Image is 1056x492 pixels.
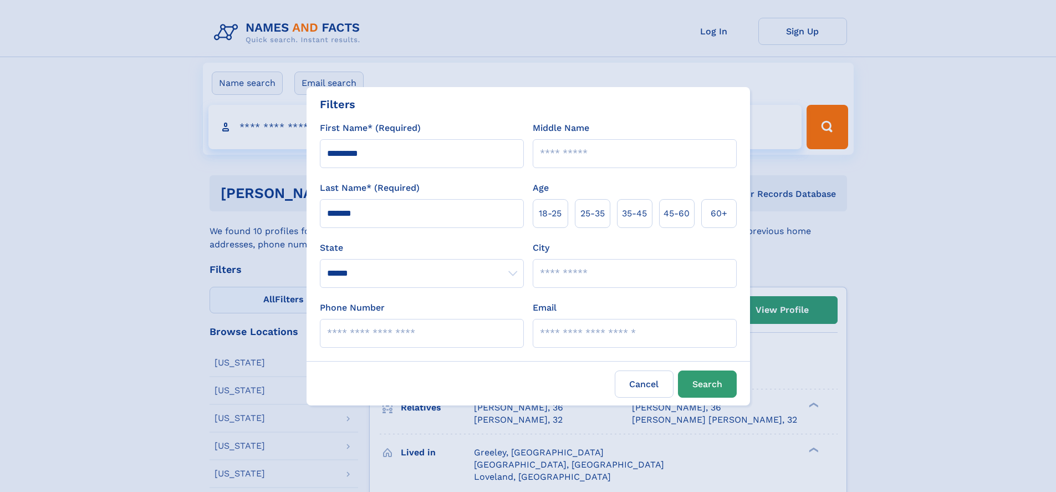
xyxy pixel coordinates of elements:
label: State [320,241,524,255]
button: Search [678,371,737,398]
label: Age [533,181,549,195]
label: Phone Number [320,301,385,315]
label: First Name* (Required) [320,121,421,135]
span: 35‑45 [622,207,647,220]
label: City [533,241,549,255]
label: Middle Name [533,121,589,135]
div: Filters [320,96,355,113]
label: Cancel [615,371,674,398]
label: Email [533,301,557,315]
span: 45‑60 [664,207,690,220]
span: 25‑35 [580,207,605,220]
label: Last Name* (Required) [320,181,420,195]
span: 60+ [711,207,727,220]
span: 18‑25 [539,207,562,220]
